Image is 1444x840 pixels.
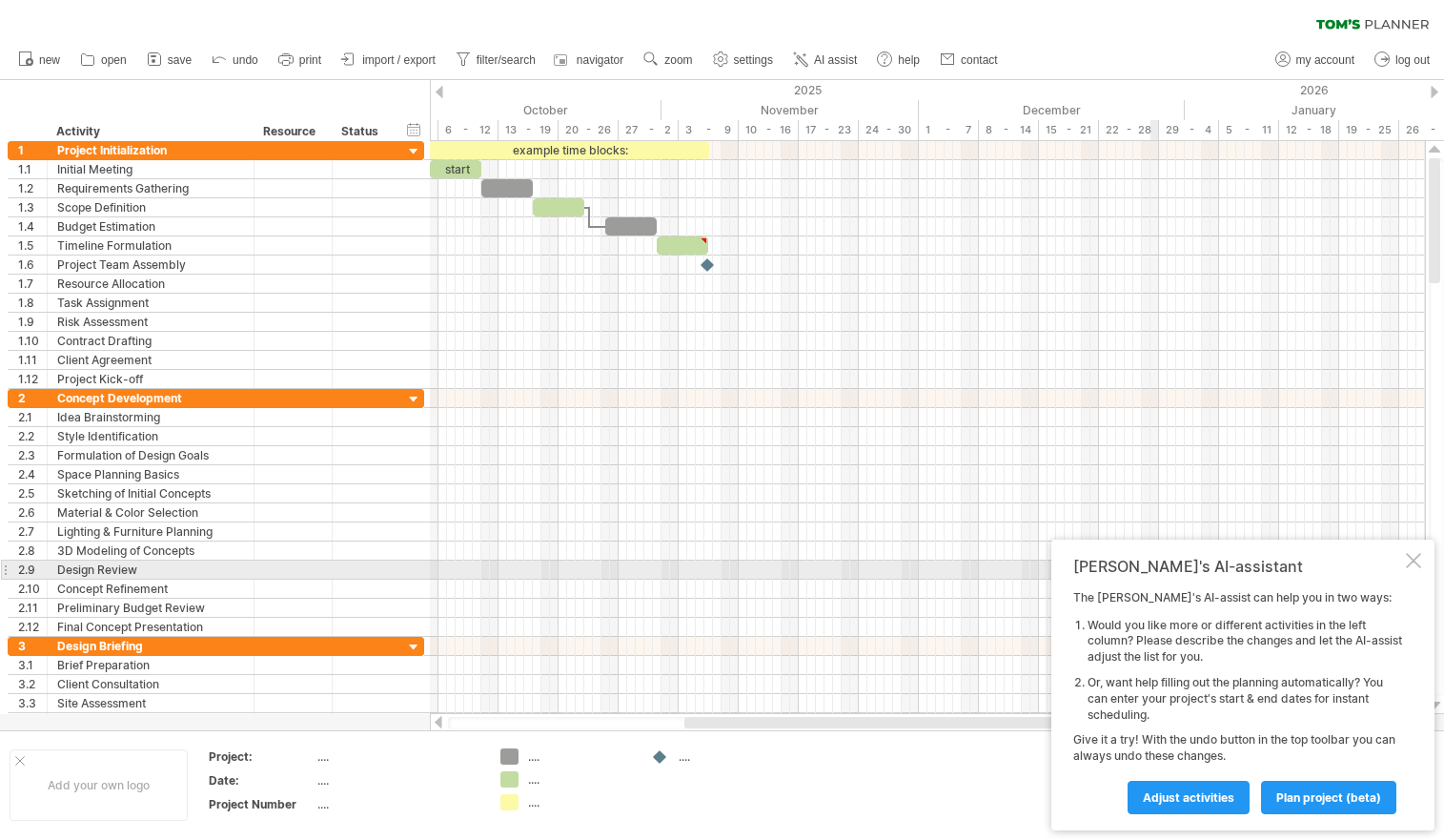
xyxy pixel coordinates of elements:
[341,122,383,141] div: Status
[1271,48,1360,72] a: my account
[317,796,478,812] div: ....
[57,465,244,483] div: Space Planning Basics
[75,48,132,72] a: open
[57,656,244,674] div: Brief Preparation
[362,53,436,67] span: import / export
[1296,53,1354,67] span: my account
[734,53,773,67] span: settings
[57,332,244,350] div: Contract Drafting
[57,198,244,216] div: Scope Definition
[18,484,47,502] div: 2.5
[528,794,632,810] div: ....
[57,408,244,426] div: Idea Brainstorming
[18,465,47,483] div: 2.4
[528,771,632,788] div: ....
[18,694,47,712] div: 3.3
[168,53,192,67] span: save
[57,580,244,598] div: Concept Refinement
[209,796,314,812] div: Project Number
[788,48,863,72] a: AI assist
[13,48,66,72] a: new
[57,637,244,655] div: Design Briefing
[18,637,47,655] div: 3
[1039,120,1099,140] div: 15 - 21
[18,256,47,274] div: 1.6
[559,120,619,140] div: 20 - 26
[18,713,47,731] div: 3.4
[1395,53,1430,67] span: log out
[56,122,243,141] div: Activity
[935,48,1004,72] a: contact
[477,53,536,67] span: filter/search
[919,120,979,140] div: 1 - 7
[18,160,47,178] div: 1.1
[57,256,244,274] div: Project Team Assembly
[451,48,541,72] a: filter/search
[57,542,244,560] div: 3D Modeling of Concepts
[498,120,559,140] div: 13 - 19
[18,217,47,236] div: 1.4
[18,332,47,350] div: 1.10
[299,53,321,67] span: print
[18,141,47,159] div: 1
[438,120,498,140] div: 6 - 12
[1088,618,1402,666] li: Would you like more or different activities in the left column? Please describe the changes and l...
[18,408,47,426] div: 2.1
[18,446,47,464] div: 2.3
[18,179,47,197] div: 1.2
[57,313,244,331] div: Risk Assessment
[57,713,244,731] div: Client Needs Analysis
[919,100,1185,120] div: December 2025
[430,141,709,159] div: example time blocks:
[1219,120,1279,140] div: 5 - 11
[18,522,47,541] div: 2.7
[57,236,244,255] div: Timeline Formulation
[814,53,857,67] span: AI assist
[430,160,481,178] div: start
[274,48,327,72] a: print
[18,236,47,255] div: 1.5
[57,446,244,464] div: Formulation of Design Goals
[18,275,47,293] div: 1.7
[528,748,632,765] div: ....
[233,53,258,67] span: undo
[317,748,478,765] div: ....
[1143,790,1234,805] span: Adjust activities
[679,120,739,140] div: 3 - 9
[101,53,127,67] span: open
[18,656,47,674] div: 3.1
[18,351,47,369] div: 1.11
[898,53,920,67] span: help
[679,748,783,765] div: ....
[336,48,441,72] a: import / export
[57,370,244,388] div: Project Kick-off
[57,351,244,369] div: Client Agreement
[317,772,478,789] div: ....
[18,542,47,560] div: 2.8
[859,120,919,140] div: 24 - 30
[57,522,244,541] div: Lighting & Furniture Planning
[1073,557,1402,576] div: [PERSON_NAME]'s AI-assistant
[39,53,60,67] span: new
[57,675,244,693] div: Client Consultation
[1279,120,1339,140] div: 12 - 18
[872,48,925,72] a: help
[1073,590,1402,813] div: The [PERSON_NAME]'s AI-assist can help you in two ways: Give it a try! With the undo button in th...
[18,675,47,693] div: 3.2
[18,503,47,522] div: 2.6
[18,561,47,579] div: 2.9
[18,198,47,216] div: 1.3
[57,275,244,293] div: Resource Allocation
[207,48,264,72] a: undo
[209,772,314,789] div: Date:
[57,160,244,178] div: Initial Meeting
[57,618,244,636] div: Final Concept Presentation
[209,748,314,765] div: Project:
[18,294,47,312] div: 1.8
[57,217,244,236] div: Budget Estimation
[18,313,47,331] div: 1.9
[1088,675,1402,723] li: Or, want help filling out the planning automatically? You can enter your project's start & end da...
[18,599,47,617] div: 2.11
[57,599,244,617] div: Preliminary Budget Review
[57,389,244,407] div: Concept Development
